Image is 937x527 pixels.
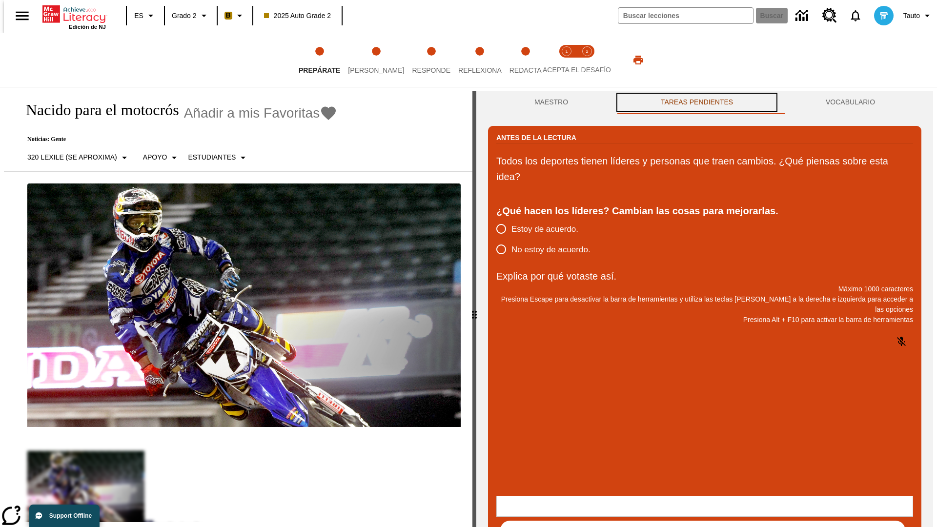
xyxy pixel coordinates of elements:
[502,33,550,87] button: Redacta step 5 of 5
[23,149,134,166] button: Seleccione Lexile, 320 Lexile (Se aproxima)
[139,149,184,166] button: Tipo de apoyo, Apoyo
[4,91,472,522] div: reading
[511,223,578,236] span: Estoy de acuerdo.
[348,66,404,74] span: [PERSON_NAME]
[874,6,894,25] img: avatar image
[42,3,106,30] div: Portada
[27,183,461,427] img: El corredor de motocrós James Stewart vuela por los aires en su motocicleta de montaña
[172,11,197,21] span: Grado 2
[496,219,598,260] div: poll
[16,101,179,119] h1: Nacido para el motocrós
[450,33,509,87] button: Reflexiona step 4 of 5
[184,105,320,121] span: Añadir a mis Favoritas
[226,9,231,21] span: B
[458,66,502,74] span: Reflexiona
[614,91,779,114] button: TAREAS PENDIENTES
[476,91,933,527] div: activity
[496,153,913,184] p: Todos los deportes tienen líderes y personas que traen cambios. ¿Qué piensas sobre esta idea?
[264,11,331,21] span: 2025 Auto Grade 2
[184,149,253,166] button: Seleccionar estudiante
[779,91,921,114] button: VOCABULARIO
[511,243,591,256] span: No estoy de acuerdo.
[168,7,214,24] button: Grado: Grado 2, Elige un grado
[623,51,654,69] button: Imprimir
[496,294,913,315] p: Presiona Escape para desactivar la barra de herramientas y utiliza las teclas [PERSON_NAME] a la ...
[4,8,143,17] body: Explica por qué votaste así. Máximo 1000 caracteres Presiona Alt + F10 para activar la barra de h...
[790,2,816,29] a: Centro de información
[496,268,913,284] p: Explica por qué votaste así.
[404,33,458,87] button: Responde step 3 of 5
[488,91,921,114] div: Instructional Panel Tabs
[890,330,913,353] button: Haga clic para activar la función de reconocimiento de voz
[130,7,161,24] button: Lenguaje: ES, Selecciona un idioma
[8,1,37,30] button: Abrir el menú lateral
[903,11,920,21] span: Tauto
[552,33,581,87] button: Acepta el desafío lee step 1 of 2
[134,11,143,21] span: ES
[69,24,106,30] span: Edición de NJ
[496,284,913,294] p: Máximo 1000 caracteres
[496,315,913,325] p: Presiona Alt + F10 para activar la barra de herramientas
[496,203,913,219] div: ¿Qué hacen los líderes? Cambian las cosas para mejorarlas.
[143,152,167,162] p: Apoyo
[16,136,337,143] p: Noticias: Gente
[412,66,450,74] span: Responde
[816,2,843,29] a: Centro de recursos, Se abrirá en una pestaña nueva.
[496,132,576,143] h2: Antes de la lectura
[221,7,249,24] button: Boost El color de la clase es anaranjado claro. Cambiar el color de la clase.
[488,91,614,114] button: Maestro
[899,7,937,24] button: Perfil/Configuración
[868,3,899,28] button: Escoja un nuevo avatar
[184,104,338,122] button: Añadir a mis Favoritas - Nacido para el motocrós
[565,49,568,54] text: 1
[291,33,348,87] button: Prepárate step 1 of 5
[509,66,542,74] span: Redacta
[49,512,92,519] span: Support Offline
[188,152,236,162] p: Estudiantes
[472,91,476,527] div: Pulsa la tecla de intro o la barra espaciadora y luego presiona las flechas de derecha e izquierd...
[29,505,100,527] button: Support Offline
[586,49,588,54] text: 2
[299,66,340,74] span: Prepárate
[340,33,412,87] button: Lee step 2 of 5
[543,66,611,74] span: ACEPTA EL DESAFÍO
[843,3,868,28] a: Notificaciones
[27,152,117,162] p: 320 Lexile (Se aproxima)
[573,33,601,87] button: Acepta el desafío contesta step 2 of 2
[618,8,753,23] input: Buscar campo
